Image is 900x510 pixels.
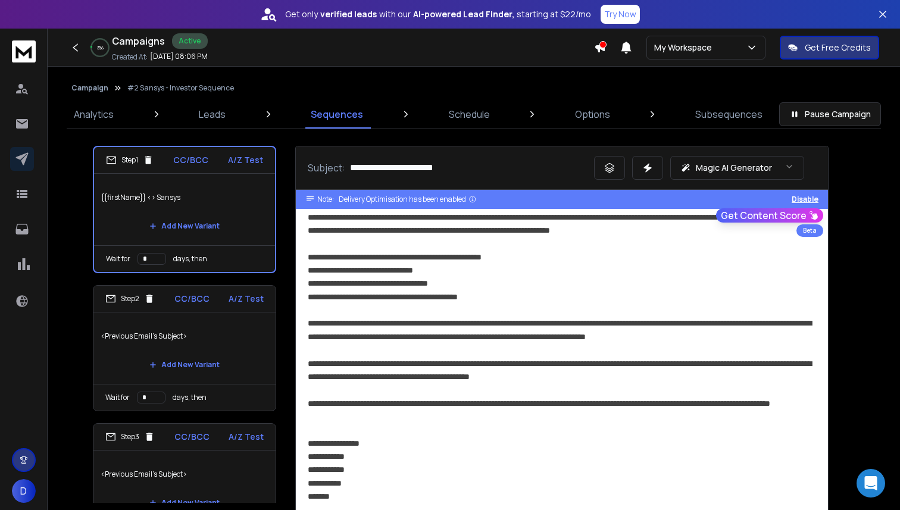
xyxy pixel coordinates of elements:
p: {{firstName}} <> Sansys [101,181,268,214]
div: Active [172,33,208,49]
p: <Previous Email's Subject> [101,320,268,353]
p: Subsequences [695,107,762,121]
p: Schedule [449,107,490,121]
p: Get Free Credits [805,42,871,54]
button: Get Content Score [716,208,823,223]
li: Step2CC/BCCA/Z Test<Previous Email's Subject>Add New VariantWait fordays, then [93,285,276,411]
button: Disable [792,195,818,204]
p: Options [575,107,610,121]
div: Delivery Optimisation has been enabled [339,195,477,204]
p: [DATE] 08:06 PM [150,52,208,61]
p: 3 % [97,44,104,51]
button: Get Free Credits [780,36,879,60]
h1: Campaigns [112,34,165,48]
p: Wait for [106,254,130,264]
p: <Previous Email's Subject> [101,458,268,491]
p: Get only with our starting at $22/mo [285,8,591,20]
p: CC/BCC [174,293,210,305]
div: Step 1 [106,155,154,165]
a: Schedule [442,100,497,129]
p: CC/BCC [173,154,208,166]
button: Try Now [601,5,640,24]
span: Note: [317,195,334,204]
button: Campaign [71,83,108,93]
p: Try Now [604,8,636,20]
div: Beta [796,224,823,237]
p: CC/BCC [174,431,210,443]
p: Created At: [112,52,148,62]
p: My Workspace [654,42,717,54]
p: #2 Sansys - Investor Sequence [127,83,234,93]
a: Subsequences [688,100,770,129]
button: Add New Variant [140,214,229,238]
button: Pause Campaign [779,102,881,126]
p: A/Z Test [229,431,264,443]
p: Leads [199,107,226,121]
p: days, then [173,393,207,402]
p: A/Z Test [229,293,264,305]
p: Magic AI Generator [696,162,772,174]
li: Step1CC/BCCA/Z Test{{firstName}} <> SansysAdd New VariantWait fordays, then [93,146,276,273]
div: Step 2 [105,293,155,304]
p: Analytics [74,107,114,121]
strong: AI-powered Lead Finder, [413,8,514,20]
p: Subject: [308,161,345,175]
p: days, then [173,254,207,264]
a: Sequences [304,100,370,129]
button: Magic AI Generator [670,156,804,180]
p: A/Z Test [228,154,263,166]
strong: verified leads [320,8,377,20]
a: Options [568,100,617,129]
a: Leads [192,100,233,129]
button: D [12,479,36,503]
button: Add New Variant [140,353,229,377]
img: logo [12,40,36,62]
p: Wait for [105,393,130,402]
p: Sequences [311,107,363,121]
div: Step 3 [105,431,155,442]
div: Open Intercom Messenger [857,469,885,498]
a: Analytics [67,100,121,129]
